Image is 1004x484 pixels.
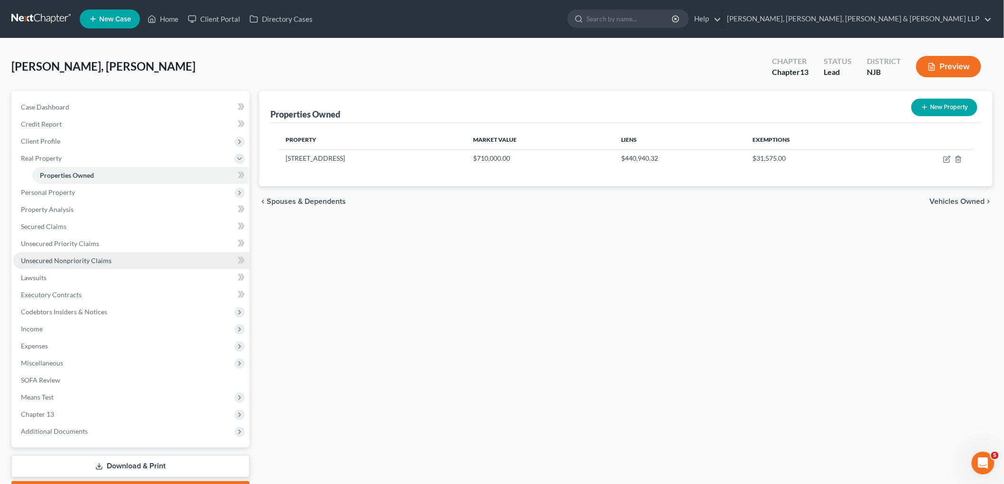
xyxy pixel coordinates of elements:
span: Income [21,325,43,333]
th: Market Value [465,130,614,149]
a: Properties Owned [32,167,250,184]
span: Expenses [21,342,48,350]
span: New Case [99,16,131,23]
span: Executory Contracts [21,291,82,299]
span: [PERSON_NAME], [PERSON_NAME] [11,59,195,73]
div: District [867,56,901,67]
th: Exemptions [745,130,878,149]
span: SOFA Review [21,376,60,384]
span: Vehicles Owned [930,198,985,205]
td: [STREET_ADDRESS] [278,149,465,167]
div: NJB [867,67,901,78]
span: Unsecured Priority Claims [21,239,99,247]
span: Case Dashboard [21,103,69,111]
span: Chapter 13 [21,410,54,418]
a: Home [143,10,183,27]
i: chevron_right [985,198,993,205]
input: Search by name... [586,10,673,27]
th: Liens [614,130,745,149]
a: [PERSON_NAME], [PERSON_NAME], [PERSON_NAME] & [PERSON_NAME] LLP [722,10,992,27]
span: Lawsuits [21,274,46,282]
a: Case Dashboard [13,99,250,116]
a: Directory Cases [245,10,317,27]
a: Download & Print [11,455,250,477]
div: Properties Owned [270,109,340,120]
a: Unsecured Nonpriority Claims [13,252,250,269]
a: Help [689,10,721,27]
a: Lawsuits [13,269,250,286]
span: Credit Report [21,120,62,128]
span: Client Profile [21,137,60,145]
td: $31,575.00 [745,149,878,167]
a: SOFA Review [13,372,250,389]
span: Means Test [21,393,54,401]
div: Status [824,56,852,67]
span: Personal Property [21,188,75,196]
th: Property [278,130,465,149]
a: Credit Report [13,116,250,133]
button: New Property [911,99,977,116]
a: Client Portal [183,10,245,27]
span: Codebtors Insiders & Notices [21,308,107,316]
span: 13 [800,67,809,76]
button: chevron_left Spouses & Dependents [259,198,346,205]
div: Chapter [772,67,809,78]
button: Vehicles Owned chevron_right [930,198,993,205]
i: chevron_left [259,198,267,205]
iframe: Intercom live chat [972,452,995,475]
button: Preview [916,56,981,77]
a: Property Analysis [13,201,250,218]
span: Additional Documents [21,427,88,435]
span: Properties Owned [40,171,94,179]
span: 5 [991,452,999,459]
span: Spouses & Dependents [267,198,346,205]
span: Secured Claims [21,222,66,230]
td: $710,000.00 [465,149,614,167]
a: Executory Contracts [13,286,250,303]
div: Chapter [772,56,809,67]
span: Real Property [21,154,62,162]
div: Lead [824,67,852,78]
a: Unsecured Priority Claims [13,235,250,252]
span: Unsecured Nonpriority Claims [21,256,112,265]
span: Property Analysis [21,205,74,213]
a: Secured Claims [13,218,250,235]
span: Miscellaneous [21,359,63,367]
td: $440,940.32 [614,149,745,167]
